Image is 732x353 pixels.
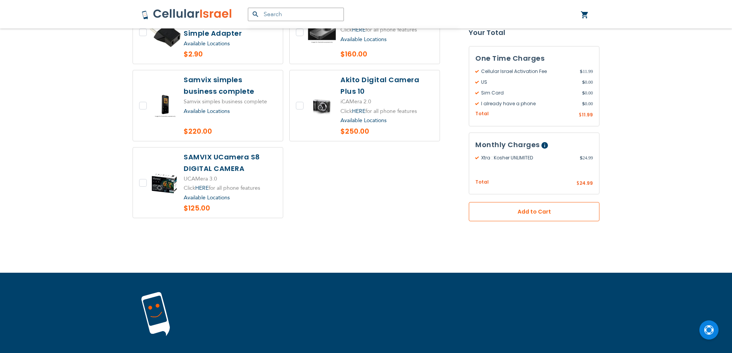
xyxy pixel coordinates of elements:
span: $ [582,79,585,86]
span: 0.00 [582,79,593,86]
span: $ [580,154,583,161]
span: Monthly Charges [475,140,540,149]
a: Available Locations [184,40,230,47]
a: Available Locations [184,194,230,201]
span: I already have a phone [475,100,582,107]
span: Help [541,142,548,149]
a: HERE [195,184,209,192]
span: 0.00 [582,89,593,96]
span: $ [576,180,579,187]
span: 11.99 [582,111,593,118]
input: Search [248,8,344,21]
span: Add to Cart [494,208,574,216]
a: HERE [352,108,365,115]
img: Cellular Israel Logo [141,8,232,20]
span: 24.99 [579,180,593,186]
a: Available Locations [340,117,387,124]
span: Cellular Israel Activation Fee [475,68,580,75]
a: Available Locations [184,108,230,115]
h3: One Time Charges [475,53,593,64]
span: $ [582,100,585,107]
span: Sim Card [475,89,582,96]
span: Total [475,110,489,118]
span: Total [475,179,489,186]
span: 11.99 [580,68,593,75]
span: 0.00 [582,100,593,107]
strong: Your Total [469,27,599,38]
span: $ [582,89,585,96]
a: Available Locations [340,36,387,43]
button: Add to Cart [469,202,599,221]
span: 24.99 [580,154,593,161]
span: Xtra : Kosher UNLIMITED [475,154,580,161]
span: $ [580,68,583,75]
span: $ [579,112,582,119]
a: HERE [352,26,365,33]
span: US [475,79,582,86]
